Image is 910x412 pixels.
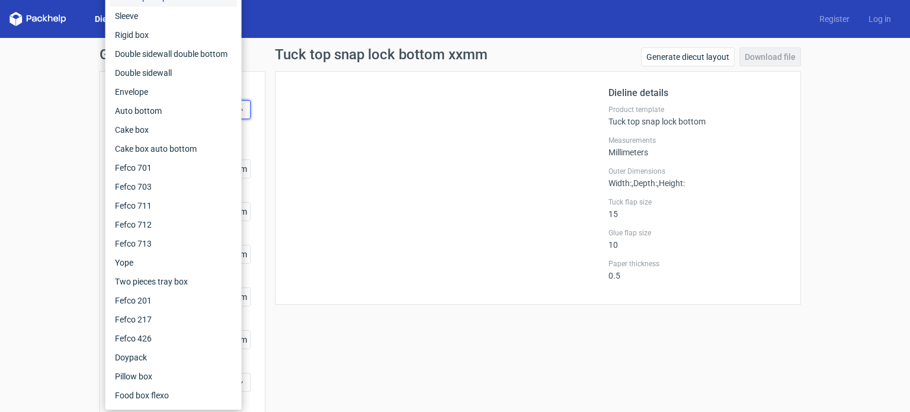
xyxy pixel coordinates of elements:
[608,197,786,219] div: 15
[110,120,237,139] div: Cake box
[859,13,901,25] a: Log in
[608,136,786,157] div: Millimeters
[608,228,786,238] label: Glue flap size
[110,386,237,405] div: Food box flexo
[608,105,786,126] div: Tuck top snap lock bottom
[110,82,237,101] div: Envelope
[110,25,237,44] div: Rigid box
[110,7,237,25] div: Sleeve
[110,63,237,82] div: Double sidewall
[608,136,786,145] label: Measurements
[110,291,237,310] div: Fefco 201
[110,101,237,120] div: Auto bottom
[110,196,237,215] div: Fefco 711
[608,197,786,207] label: Tuck flap size
[110,310,237,329] div: Fefco 217
[641,47,735,66] a: Generate diecut layout
[110,234,237,253] div: Fefco 713
[110,139,237,158] div: Cake box auto bottom
[110,253,237,272] div: Yope
[110,215,237,234] div: Fefco 712
[657,178,685,188] span: , Height :
[100,47,810,62] h1: Generate new dieline
[608,259,786,280] div: 0.5
[608,228,786,250] div: 10
[110,44,237,63] div: Double sidewall double bottom
[608,167,786,176] label: Outer Dimensions
[110,329,237,348] div: Fefco 426
[110,158,237,177] div: Fefco 701
[608,178,632,188] span: Width :
[110,177,237,196] div: Fefco 703
[110,272,237,291] div: Two pieces tray box
[110,348,237,367] div: Doypack
[810,13,859,25] a: Register
[85,13,135,25] a: Dielines
[608,105,786,114] label: Product template
[608,86,786,100] h2: Dieline details
[110,367,237,386] div: Pillow box
[275,47,488,62] h1: Tuck top snap lock bottom xxmm
[632,178,657,188] span: , Depth :
[608,259,786,269] label: Paper thickness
